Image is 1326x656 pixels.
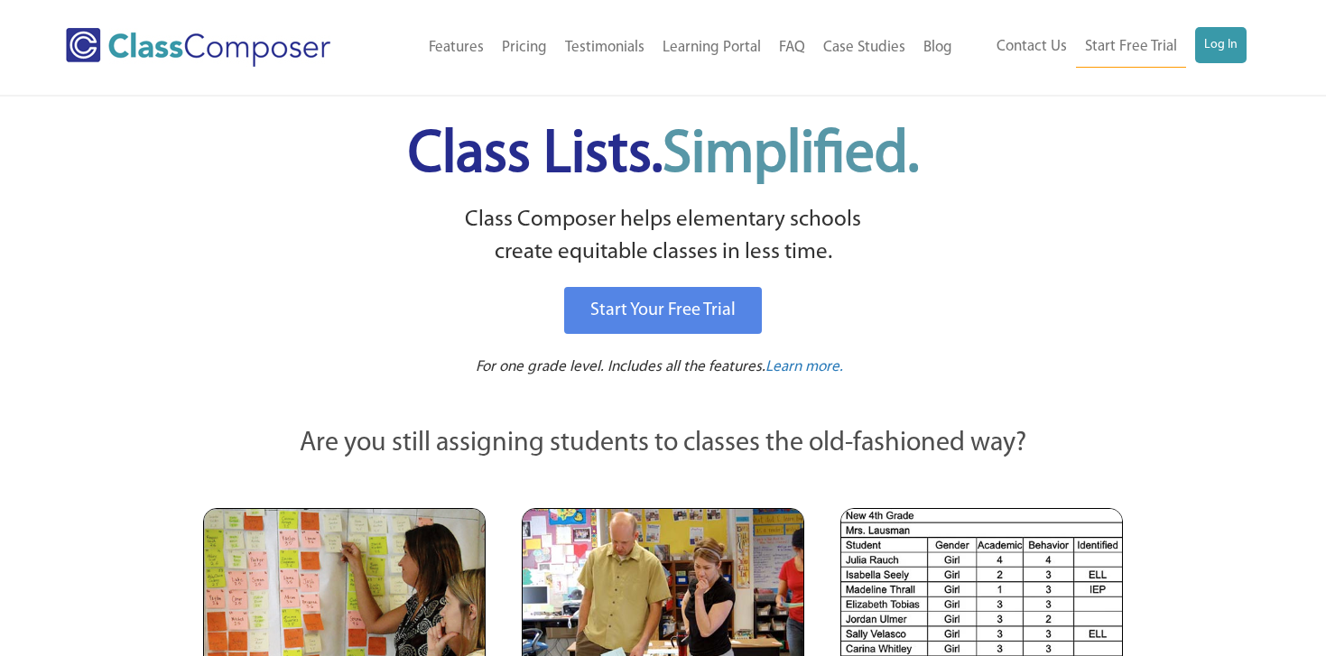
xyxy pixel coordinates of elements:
[590,301,736,319] span: Start Your Free Trial
[408,126,919,185] span: Class Lists.
[200,204,1127,270] p: Class Composer helps elementary schools create equitable classes in less time.
[203,424,1124,464] p: Are you still assigning students to classes the old-fashioned way?
[814,28,914,68] a: Case Studies
[770,28,814,68] a: FAQ
[663,126,919,185] span: Simplified.
[476,359,765,374] span: For one grade level. Includes all the features.
[988,27,1076,67] a: Contact Us
[765,356,843,379] a: Learn more.
[556,28,654,68] a: Testimonials
[378,28,961,68] nav: Header Menu
[654,28,770,68] a: Learning Portal
[66,28,330,67] img: Class Composer
[1076,27,1186,68] a: Start Free Trial
[564,287,762,334] a: Start Your Free Trial
[493,28,556,68] a: Pricing
[961,27,1247,68] nav: Header Menu
[914,28,961,68] a: Blog
[1195,27,1247,63] a: Log In
[765,359,843,374] span: Learn more.
[420,28,493,68] a: Features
